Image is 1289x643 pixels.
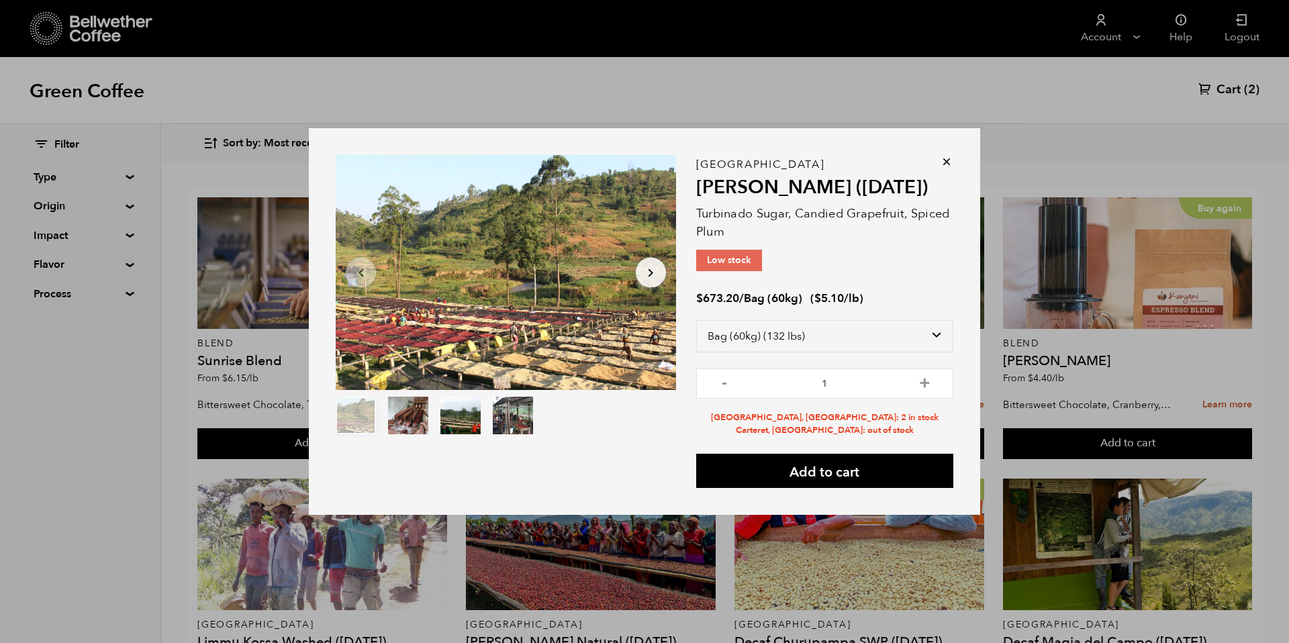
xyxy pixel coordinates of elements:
span: ( ) [810,291,863,306]
li: Carteret, [GEOGRAPHIC_DATA]: out of stock [696,424,953,437]
bdi: 5.10 [814,291,844,306]
img: website_grey.svg [21,35,32,46]
button: + [916,375,933,389]
li: [GEOGRAPHIC_DATA], [GEOGRAPHIC_DATA]: 2 in stock [696,411,953,424]
p: Turbinado Sugar, Candied Grapefruit, Spiced Plum [696,205,953,241]
span: $ [814,291,821,306]
span: Bag (60kg) [744,291,802,306]
p: Low stock [696,250,762,271]
span: /lb [844,291,859,306]
h2: [PERSON_NAME] ([DATE]) [696,177,953,199]
div: Domain Overview [51,79,120,88]
button: - [716,375,733,389]
button: Add to cart [696,454,953,488]
img: tab_domain_overview_orange.svg [36,78,47,89]
img: logo_orange.svg [21,21,32,32]
img: tab_keywords_by_traffic_grey.svg [134,78,144,89]
bdi: 673.20 [696,291,739,306]
span: / [739,291,744,306]
div: v 4.0.25 [38,21,66,32]
div: Domain: [DOMAIN_NAME] [35,35,148,46]
div: Keywords by Traffic [148,79,226,88]
span: $ [696,291,703,306]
